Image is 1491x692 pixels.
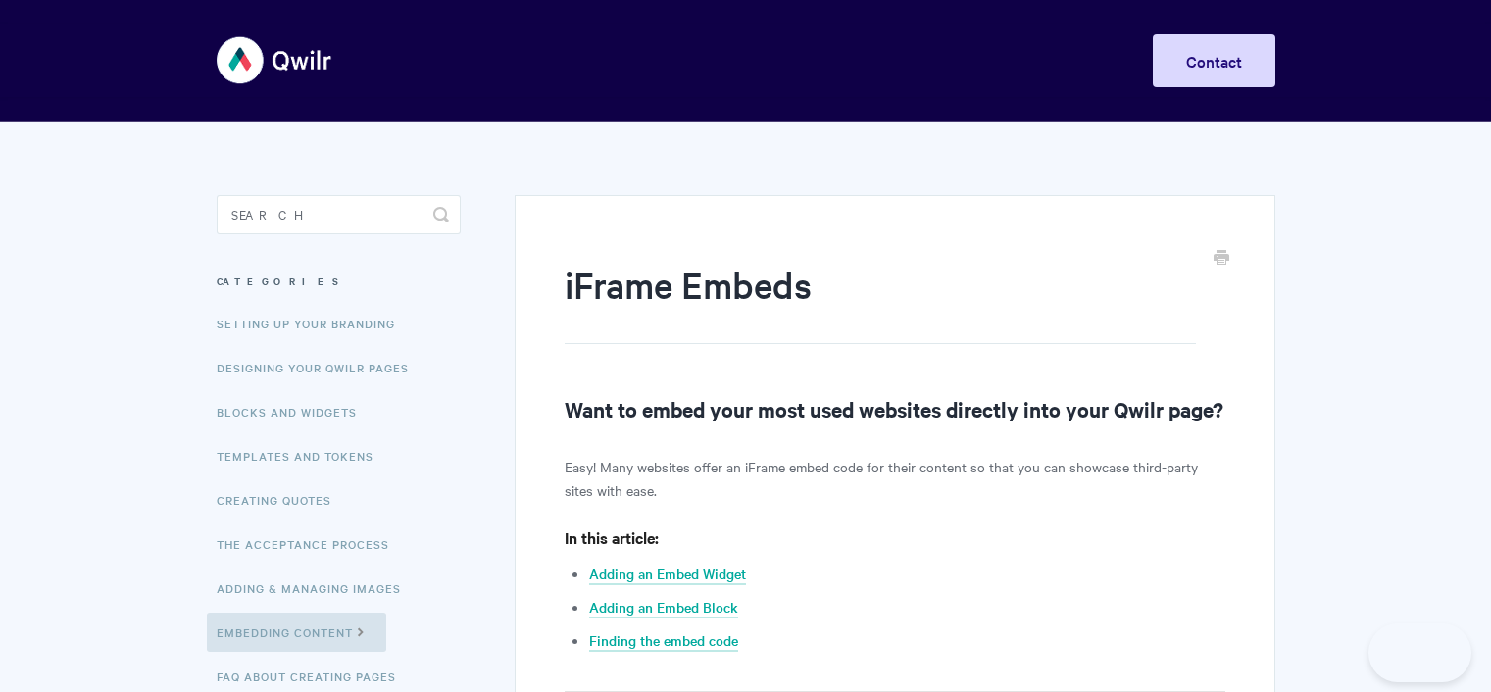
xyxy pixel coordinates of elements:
a: Adding an Embed Block [589,597,738,618]
iframe: Toggle Customer Support [1368,623,1471,682]
img: Qwilr Help Center [217,24,333,97]
h1: iFrame Embeds [565,260,1195,344]
a: Embedding Content [207,613,386,652]
a: The Acceptance Process [217,524,404,564]
a: Adding & Managing Images [217,568,416,608]
a: Blocks and Widgets [217,392,372,431]
h3: Categories [217,264,461,299]
a: Creating Quotes [217,480,346,519]
a: Finding the embed code [589,630,738,652]
h2: Want to embed your most used websites directly into your Qwilr page? [565,393,1224,424]
input: Search [217,195,461,234]
strong: In this article: [565,526,659,548]
a: Templates and Tokens [217,436,388,475]
a: Print this Article [1214,248,1229,270]
a: Setting up your Branding [217,304,410,343]
a: Designing Your Qwilr Pages [217,348,423,387]
a: Contact [1153,34,1275,87]
p: Easy! Many websites offer an iFrame embed code for their content so that you can showcase third-p... [565,455,1224,502]
a: Adding an Embed Widget [589,564,746,585]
